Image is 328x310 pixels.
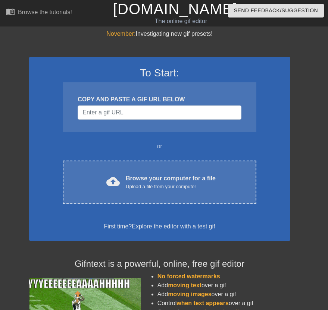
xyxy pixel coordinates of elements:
div: Browse your computer for a file [126,174,216,190]
li: Add over a gif [157,281,290,290]
li: Add over a gif [157,290,290,299]
div: COPY AND PASTE A GIF URL BELOW [78,95,241,104]
a: Explore the editor with a test gif [132,223,215,230]
span: menu_book [6,7,15,16]
div: Upload a file from your computer [126,183,216,190]
span: November: [106,31,135,37]
div: Browse the tutorials! [18,9,72,15]
span: No forced watermarks [157,273,220,279]
h4: Gifntext is a powerful, online, free gif editor [29,259,290,269]
h3: To Start: [39,67,281,79]
li: Control over a gif [157,299,290,308]
div: First time? [39,222,281,231]
button: Send Feedback/Suggestion [228,4,324,18]
a: Browse the tutorials! [6,7,72,19]
span: Send Feedback/Suggestion [234,6,318,15]
a: [DOMAIN_NAME] [113,1,237,17]
div: Investigating new gif presets! [29,29,290,38]
div: The online gif editor [113,17,249,26]
span: moving images [168,291,211,297]
span: moving text [168,282,202,288]
div: or [49,142,271,151]
span: cloud_upload [106,175,120,188]
input: Username [78,105,241,120]
span: when text appears [177,300,229,306]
